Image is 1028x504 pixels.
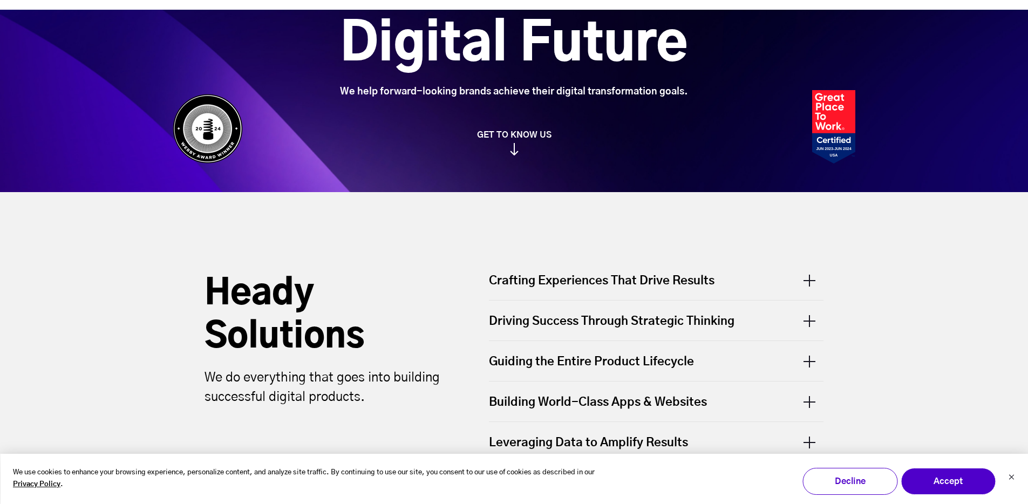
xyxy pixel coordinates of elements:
[812,90,855,164] img: Heady_2023_Certification_Badge
[901,468,996,495] button: Accept
[13,479,60,491] a: Privacy Policy
[13,467,604,492] p: We use cookies to enhance your browsing experience, personalize content, and analyze site traffic...
[510,143,519,155] img: arrow_down
[173,94,243,164] img: Heady_WebbyAward_Winner-4
[489,301,823,340] div: Driving Success Through Strategic Thinking
[489,422,823,462] div: Leveraging Data to Amplify Results
[1008,473,1015,484] button: Dismiss cookie banner
[228,86,800,98] div: We help forward-looking brands achieve their digital transformation goals.
[167,130,861,155] a: GET TO KNOW US
[489,273,823,300] div: Crafting Experiences That Drive Results
[205,368,447,407] p: We do everything that goes into building successful digital products.
[802,468,897,495] button: Decline
[489,382,823,421] div: Building World-Class Apps & Websites
[205,273,447,359] h2: Heady Solutions
[489,341,823,381] div: Guiding the Entire Product Lifecycle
